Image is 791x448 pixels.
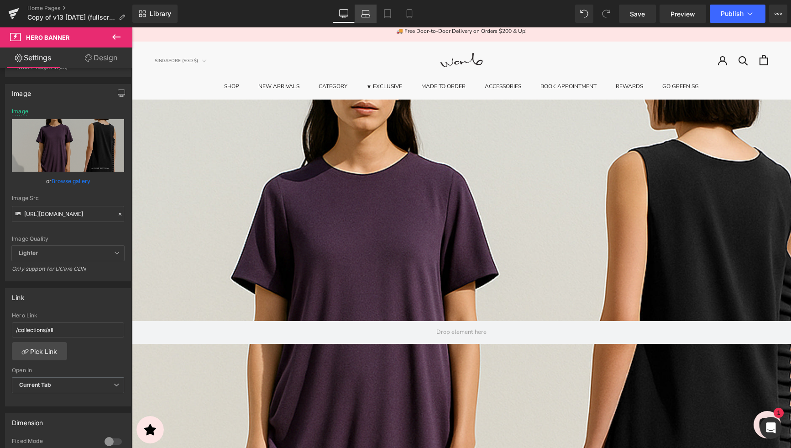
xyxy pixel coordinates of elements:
div: Hero Link [12,312,124,319]
a: Book AppointmentBook Appointment [409,55,465,63]
a: New Library [132,5,178,23]
a: Preview [660,5,706,23]
input: Link [12,206,124,222]
a: Design [68,47,134,68]
span: Publish [721,10,744,17]
a: ★ Exclusive★ Exclusive [235,55,270,63]
a: RewardsRewards [484,55,511,63]
a: Open cart [628,27,636,38]
b: Current Tab [19,381,52,388]
a: Mobile [398,5,420,23]
span: Preview [671,9,695,19]
a: New ArrivalsNew Arrivals [126,55,168,63]
button: Redo [597,5,615,23]
img: Womb [295,22,364,43]
a: Pick Link [12,342,67,360]
a: Tablet [377,5,398,23]
div: Fixed Mode [12,437,95,447]
div: Image [12,84,31,97]
button: Undo [575,5,593,23]
button: Publish [710,5,765,23]
a: Desktop [333,5,355,23]
span: Hero Banner [26,34,70,41]
a: Search [607,28,616,37]
span: Library [150,10,171,18]
a: AccessoriesAccessories [353,55,389,63]
div: Open In [12,367,124,374]
a: Go Green SGGo Green SG [530,55,567,63]
span: Save [630,9,645,19]
iframe: Button to open loyalty program pop-up [5,389,32,416]
div: Image Src [12,195,124,201]
inbox-online-store-chat: Shopify online store chat [619,384,652,413]
div: Only support for UCare CDN [12,265,124,279]
input: https://your-shop.myshopify.com [12,322,124,337]
a: Browse gallery [52,173,90,189]
a: Made To OrderMade To Order [289,55,334,63]
button: Singapore (SGD $) [23,29,74,38]
div: or [12,176,124,186]
a: Laptop [355,5,377,23]
span: Copy of v13 [DATE] (fullscreen img) [27,14,115,21]
a: Category [187,55,215,63]
b: Lighter [19,249,38,256]
button: More [769,5,787,23]
a: ShopShop [92,55,107,63]
div: Dimension [12,414,43,427]
div: Link [12,289,25,301]
a: Home Pages [27,5,132,12]
div: Open Intercom Messenger [760,417,782,439]
div: Image [12,108,28,115]
div: Image Quality [12,236,124,242]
